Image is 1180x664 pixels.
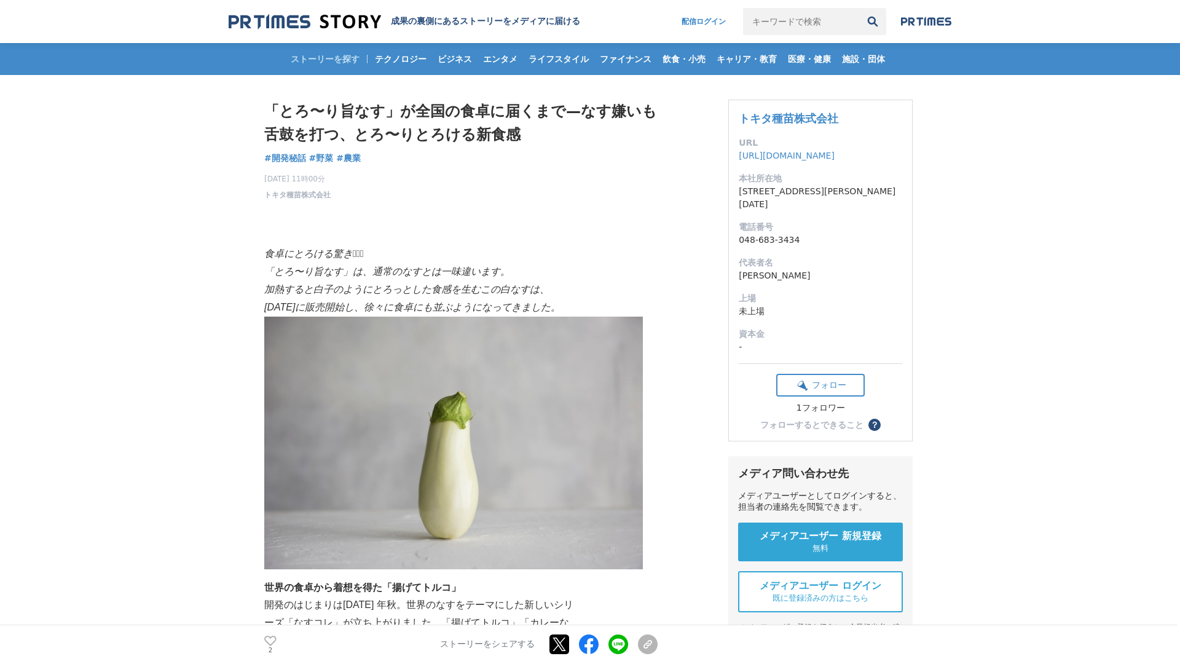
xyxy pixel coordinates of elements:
img: prtimes [901,17,951,26]
a: テクノロジー [370,43,431,75]
a: 成果の裏側にあるストーリーをメディアに届ける 成果の裏側にあるストーリーをメディアに届ける [229,14,580,30]
a: メディアユーザー 新規登録 無料 [738,523,903,561]
a: ライフスタイル [524,43,594,75]
h2: 成果の裏側にあるストーリーをメディアに届ける [391,16,580,27]
span: エンタメ [478,53,522,65]
span: 無料 [812,543,828,554]
dt: 電話番号 [739,221,902,234]
span: 飲食・小売 [658,53,710,65]
dt: 資本金 [739,328,902,341]
span: 施設・団体 [837,53,890,65]
button: フォロー [776,374,865,397]
span: #農業 [336,152,361,164]
a: 医療・健康 [783,43,836,75]
div: メディア問い合わせ先 [738,466,903,481]
a: #農業 [336,152,361,165]
span: キャリア・教育 [712,53,782,65]
a: ビジネス [433,43,477,75]
span: #野菜 [309,152,334,164]
dt: 本社所在地 [739,172,902,185]
a: 飲食・小売 [658,43,710,75]
em: 加熱すると⽩⼦のようにとろっとした⾷感を⽣むこの⽩なすは、 [264,284,549,294]
a: トキタ種苗株式会社 [739,112,838,125]
img: thumbnail_62214870-6fd4-11f0-9ecd-47cd39bddb89.jpg [264,317,643,569]
p: ストーリーをシェアする [440,639,535,650]
dt: 上場 [739,292,902,305]
dd: 048-683-3434 [739,234,902,247]
button: ？ [868,419,881,431]
span: #開発秘話 [264,152,306,164]
p: 開発のはじまりは[DATE] 年秋。世界のなすをテーマにした新しいシリ [264,596,658,614]
strong: 世界の⾷卓から着想を得た「揚げてトルコ」 [264,582,461,593]
a: 施設・団体 [837,43,890,75]
dt: 代表者名 [739,256,902,269]
span: 医療・健康 [783,53,836,65]
button: 検索 [859,8,886,35]
span: メディアユーザー 新規登録 [760,530,881,543]
a: ファイナンス [595,43,656,75]
h1: 「とろ〜り旨なす」が全国の食卓に届くまで—なす嫌いも舌鼓を打つ、とろ〜りとろける新食感 [264,100,658,147]
dd: [PERSON_NAME] [739,269,902,282]
span: メディアユーザー ログイン [760,580,881,593]
em: 「とろ〜り旨なす」は、通常のなすとは⼀味違います。 [264,266,510,277]
a: #開発秘話 [264,152,306,165]
a: #野菜 [309,152,334,165]
span: ？ [870,421,879,429]
dt: URL [739,136,902,149]
span: [DATE] 11時00分 [264,173,331,184]
span: テクノロジー [370,53,431,65]
a: エンタメ [478,43,522,75]
span: 既に登録済みの方はこちら [773,593,868,604]
a: メディアユーザー ログイン 既に登録済みの方はこちら [738,571,903,612]
dd: [STREET_ADDRESS][PERSON_NAME][DATE] [739,185,902,211]
a: [URL][DOMAIN_NAME] [739,151,835,160]
input: キーワードで検索 [743,8,859,35]
div: 1フォロワー [776,403,865,414]
dd: 未上場 [739,305,902,318]
div: フォローするとできること [760,421,863,429]
span: ビジネス [433,53,477,65]
dd: - [739,341,902,354]
img: 成果の裏側にあるストーリーをメディアに届ける [229,14,381,30]
span: ファイナンス [595,53,656,65]
em: [DATE]に販売開始し、徐々に⾷卓にも並ぶようになってきました。 [264,302,560,312]
p: 2 [264,647,277,654]
a: キャリア・教育 [712,43,782,75]
div: メディアユーザーとしてログインすると、担当者の連絡先を閲覧できます。 [738,491,903,513]
p: ーズ「なすコレ」が⽴ち上がりました。「揚げてトルコ」「カレーな [264,614,658,632]
span: ライフスタイル [524,53,594,65]
em: ⾷卓にとろける驚きを̶̶ [264,248,364,259]
a: 配信ログイン [669,8,738,35]
a: トキタ種苗株式会社 [264,189,331,200]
